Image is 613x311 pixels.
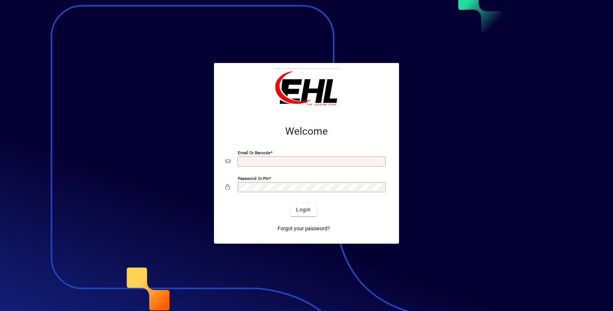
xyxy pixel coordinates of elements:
[290,203,317,216] button: Login
[238,150,270,155] mat-label: Email or Barcode
[238,176,269,181] mat-label: Password or Pin
[226,125,387,138] h2: Welcome
[275,222,333,235] a: Forgot your password?
[296,206,311,214] span: Login
[278,225,330,232] span: Forgot your password?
